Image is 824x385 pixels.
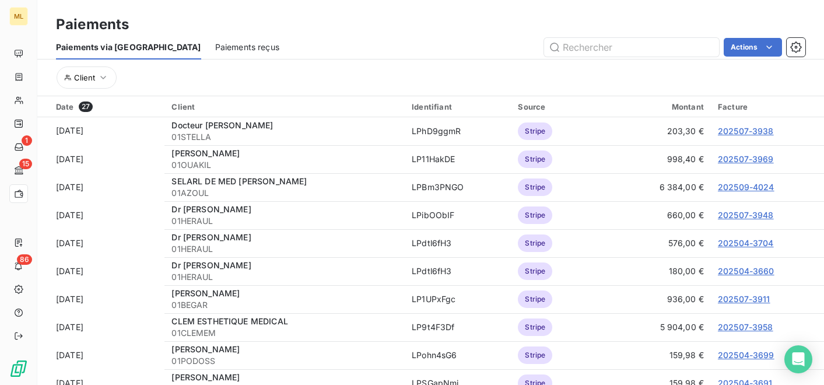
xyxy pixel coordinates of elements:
a: 202504-3704 [718,238,774,248]
span: [PERSON_NAME] [171,344,240,354]
span: Stripe [518,235,552,252]
span: 01OUAKIL [171,159,398,171]
td: [DATE] [37,341,164,369]
td: [DATE] [37,117,164,145]
td: LPibOObIF [405,201,511,229]
td: [DATE] [37,173,164,201]
a: 202504-3699 [718,350,774,360]
span: Dr [PERSON_NAME] [171,204,251,214]
span: Stripe [518,206,552,224]
td: LP11HakDE [405,145,511,173]
td: 576,00 € [618,229,711,257]
td: 5 904,00 € [618,313,711,341]
div: Montant [625,102,704,111]
td: LPohn4sG6 [405,341,511,369]
td: [DATE] [37,201,164,229]
span: CLEM ESTHETIQUE MEDICAL [171,316,287,326]
td: [DATE] [37,257,164,285]
span: 01HERAUL [171,271,398,283]
div: Identifiant [412,102,504,111]
td: 6 384,00 € [618,173,711,201]
span: 01HERAUL [171,215,398,227]
span: Dr [PERSON_NAME] [171,260,251,270]
button: Client [57,66,117,89]
div: ML [9,7,28,26]
h3: Paiements [56,14,129,35]
a: 202509-4024 [718,182,774,192]
a: 202507-3958 [718,322,773,332]
span: [PERSON_NAME] [171,288,240,298]
span: 15 [19,159,32,169]
td: LP1UPxFgc [405,285,511,313]
a: 202507-3969 [718,154,774,164]
span: 01BEGAR [171,299,398,311]
a: 202507-3948 [718,210,774,220]
td: LPdtl6fH3 [405,229,511,257]
td: LPhD9ggmR [405,117,511,145]
td: 180,00 € [618,257,711,285]
span: [PERSON_NAME] [171,372,240,382]
td: 660,00 € [618,201,711,229]
span: 86 [17,254,32,265]
a: 202504-3660 [718,266,774,276]
span: 27 [79,101,93,112]
button: Actions [724,38,782,57]
td: [DATE] [37,313,164,341]
td: LPBm3PNGO [405,173,511,201]
span: Dr [PERSON_NAME] [171,232,251,242]
a: 202507-3911 [718,294,770,304]
img: Logo LeanPay [9,359,28,378]
input: Rechercher [544,38,719,57]
span: Paiements via [GEOGRAPHIC_DATA] [56,41,201,53]
span: Stripe [518,318,552,336]
span: 01AZOUL [171,187,398,199]
a: 202507-3938 [718,126,774,136]
span: Client [74,73,95,82]
span: Stripe [518,290,552,308]
span: Stripe [518,346,552,364]
td: 998,40 € [618,145,711,173]
td: [DATE] [37,145,164,173]
td: [DATE] [37,285,164,313]
span: Stripe [518,262,552,280]
div: Open Intercom Messenger [784,345,812,373]
span: Stripe [518,150,552,168]
td: LPdtl6fH3 [405,257,511,285]
div: Source [518,102,611,111]
div: Client [171,102,398,111]
span: SELARL DE MED [PERSON_NAME] [171,176,307,186]
span: Paiements reçus [215,41,279,53]
span: 01HERAUL [171,243,398,255]
span: 01CLEMEM [171,327,398,339]
td: 203,30 € [618,117,711,145]
span: [PERSON_NAME] [171,148,240,158]
td: [DATE] [37,229,164,257]
span: 1 [22,135,32,146]
td: 936,00 € [618,285,711,313]
td: 159,98 € [618,341,711,369]
span: Stripe [518,178,552,196]
span: 01PODOSS [171,355,398,367]
span: 01STELLA [171,131,398,143]
div: Facture [718,102,817,111]
span: Docteur [PERSON_NAME] [171,120,273,130]
span: Stripe [518,123,552,140]
td: LP9t4F3Df [405,313,511,341]
div: Date [56,101,157,112]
